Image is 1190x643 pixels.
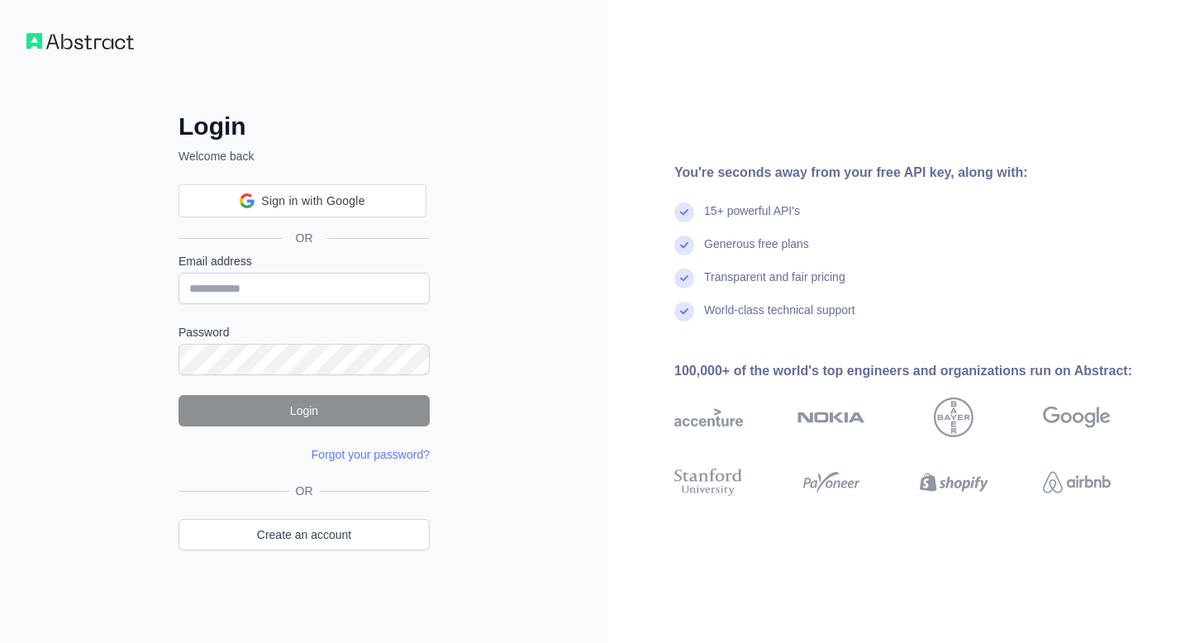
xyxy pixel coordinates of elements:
button: Login [178,395,430,426]
a: Create an account [178,519,430,550]
p: Welcome back [178,148,430,164]
img: accenture [674,398,743,437]
img: bayer [934,398,973,437]
div: 15+ powerful API's [704,202,800,236]
img: check mark [674,269,694,288]
h2: Login [178,112,430,141]
span: OR [283,230,326,246]
img: google [1043,398,1111,437]
img: Workflow [26,33,134,50]
a: Forgot your password? [312,448,430,461]
div: 100,000+ of the world's top engineers and organizations run on Abstract: [674,361,1164,381]
div: Generous free plans [704,236,809,269]
img: airbnb [1043,465,1111,499]
div: Sign in with Google [178,184,426,217]
img: payoneer [797,465,866,499]
img: check mark [674,302,694,321]
img: shopify [920,465,988,499]
label: Password [178,324,430,341]
img: stanford university [674,465,743,499]
img: check mark [674,236,694,255]
div: You're seconds away from your free API key, along with: [674,163,1164,183]
div: World-class technical support [704,302,855,335]
img: check mark [674,202,694,222]
label: Email address [178,253,430,269]
img: nokia [797,398,866,437]
div: Transparent and fair pricing [704,269,845,302]
span: OR [289,483,320,499]
span: Sign in with Google [261,193,364,210]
